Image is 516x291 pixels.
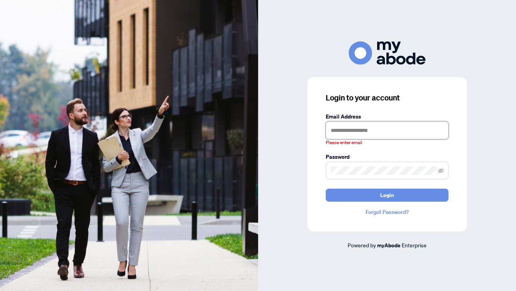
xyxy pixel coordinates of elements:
img: ma-logo [349,41,425,65]
a: Forgot Password? [326,208,448,216]
a: myAbode [377,241,401,250]
label: Password [326,153,448,161]
span: Login [380,189,394,201]
span: Enterprise [402,242,427,248]
span: Please enter email [326,139,362,146]
span: Powered by [348,242,376,248]
label: Email Address [326,112,448,121]
button: Login [326,189,448,202]
h3: Login to your account [326,92,448,103]
span: eye-invisible [438,168,443,173]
